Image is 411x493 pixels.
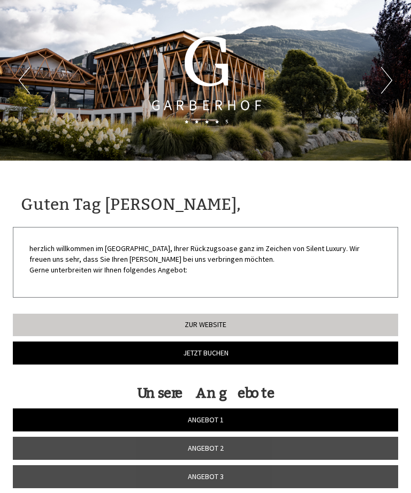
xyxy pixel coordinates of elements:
p: herzlich willkommen im [GEOGRAPHIC_DATA], Ihrer Rückzugsoase ganz im Zeichen von Silent Luxury. W... [29,244,382,276]
button: Next [381,67,392,94]
span: Angebot 3 [188,472,224,481]
a: Zur Website [13,314,398,336]
div: Unsere Angebote [13,383,398,403]
span: Angebot 1 [188,415,224,424]
span: Angebot 2 [188,443,224,453]
a: Jetzt buchen [13,342,398,365]
h1: Guten Tag [PERSON_NAME], [21,196,241,214]
button: Previous [19,67,30,94]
